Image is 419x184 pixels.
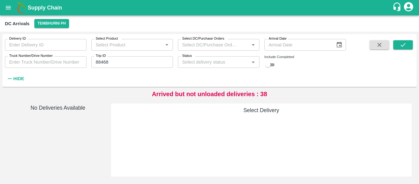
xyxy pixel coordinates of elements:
[5,56,86,68] input: Enter Truck Number/Drive Number
[13,76,24,81] strong: Hide
[5,20,29,28] div: DC Arrivals
[249,58,257,66] button: Open
[9,36,26,41] label: Delivery ID
[5,39,86,51] input: Enter Delivery ID
[249,41,257,49] button: Open
[403,1,414,14] div: account of current user
[28,5,62,11] b: Supply Chain
[264,39,331,51] input: Arrival Date
[113,106,409,115] h6: Select Delivery
[5,73,26,84] button: Hide
[152,89,267,99] p: Arrived but not unloaded deliveries : 38
[15,2,28,14] img: logo
[182,53,192,58] label: Status
[9,53,53,58] label: Truck Number/Drive Number
[264,54,346,60] div: Include Completed
[1,1,15,15] button: open drawer
[93,41,161,49] input: Select Product
[28,3,392,12] a: Supply Chain
[269,36,286,41] label: Arrival Date
[180,58,248,66] input: Select delivery status
[182,36,224,41] label: Select DC/Purchase Orders
[96,53,106,58] label: Trip ID
[333,39,345,51] button: Choose date
[180,41,240,49] input: Select DC/Purchase Orders
[34,19,69,28] button: Select DC
[392,2,403,13] div: customer-support
[96,36,118,41] label: Select Product
[91,56,173,68] input: Enter Trip ID
[163,41,171,49] button: Open
[9,104,107,112] h6: No Deliveries Available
